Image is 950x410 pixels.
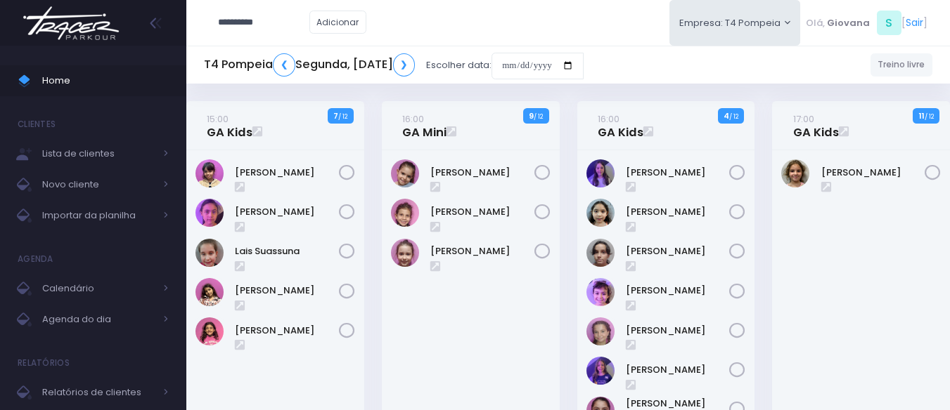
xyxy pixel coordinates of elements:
[925,112,934,121] small: / 12
[877,11,901,35] span: S
[18,245,53,273] h4: Agenda
[800,7,932,39] div: [ ]
[534,112,543,121] small: / 12
[273,53,295,77] a: ❮
[42,145,155,163] span: Lista de clientes
[871,53,933,77] a: Treino livre
[586,317,615,345] img: Paolla Guerreiro
[42,310,155,329] span: Agenda do dia
[391,199,419,227] img: Olivia Tozi
[626,166,730,180] a: [PERSON_NAME]
[42,72,169,90] span: Home
[402,112,424,126] small: 16:00
[430,166,534,180] a: [PERSON_NAME]
[42,383,155,402] span: Relatórios de clientes
[235,244,339,258] a: Lais Suassuna
[793,112,839,140] a: 17:00GA Kids
[626,205,730,219] a: [PERSON_NAME]
[338,112,347,121] small: / 12
[827,16,870,30] span: Giovana
[235,205,339,219] a: [PERSON_NAME]
[626,324,730,338] a: [PERSON_NAME]
[598,112,643,140] a: 16:00GA Kids
[626,244,730,258] a: [PERSON_NAME]
[724,110,729,121] strong: 4
[729,112,738,121] small: / 12
[806,16,825,30] span: Olá,
[906,15,923,30] a: Sair
[626,363,730,377] a: [PERSON_NAME]
[391,159,419,187] img: LARA SHIMABUC
[821,166,925,180] a: [PERSON_NAME]
[586,239,615,267] img: Luiza Lobello Demônaco
[195,239,224,267] img: Lais Suassuna
[333,110,338,121] strong: 7
[529,110,534,121] strong: 9
[781,159,809,187] img: Rafaela Braga
[195,199,224,227] img: Gabrielly Rosa Teixeira
[626,284,730,298] a: [PERSON_NAME]
[42,176,155,194] span: Novo cliente
[235,284,339,298] a: [PERSON_NAME]
[204,53,415,77] h5: T4 Pompeia Segunda, [DATE]
[207,112,229,126] small: 15:00
[391,239,419,267] img: Rafaella Medeiros
[393,53,416,77] a: ❯
[402,112,447,140] a: 16:00GA Mini
[195,317,224,345] img: Maria Orpheu
[207,112,252,140] a: 15:00GA Kids
[586,357,615,385] img: Rosa Widman
[598,112,620,126] small: 16:00
[430,205,534,219] a: [PERSON_NAME]
[42,279,155,298] span: Calendário
[309,11,367,34] a: Adicionar
[235,324,339,338] a: [PERSON_NAME]
[793,112,814,126] small: 17:00
[430,244,534,258] a: [PERSON_NAME]
[235,166,339,180] a: [PERSON_NAME]
[195,278,224,306] img: Luiza Braz
[586,199,615,227] img: Luisa Yen Muller
[204,49,584,81] div: Escolher data:
[195,159,224,187] img: Clarice Lopes
[42,206,155,225] span: Importar da planilha
[919,110,925,121] strong: 11
[586,159,615,187] img: Lia Widman
[586,278,615,306] img: Nina Loureiro Andrusyszyn
[18,110,56,138] h4: Clientes
[18,349,70,377] h4: Relatórios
